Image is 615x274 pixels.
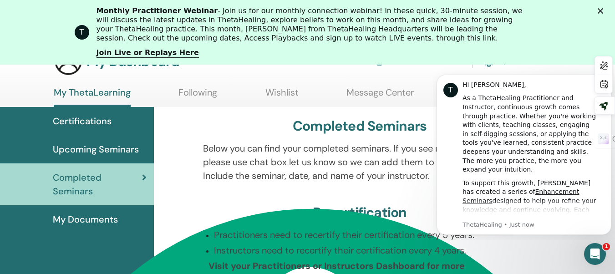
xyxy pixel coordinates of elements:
button: Dismiss notification [164,14,172,21]
a: Following [178,87,217,105]
span: Completed Seminars [53,171,142,198]
span: Upcoming Seminars [53,142,139,156]
iframe: Intercom notifications message [433,66,615,240]
a: Wishlist [265,87,299,105]
p: Practitioners need to recertify their certification every 5 years. [214,228,517,242]
b: Monthly Practitioner Webinar [97,6,218,15]
a: Join Live or Replays Here [97,48,199,58]
span: 1 [603,243,610,250]
p: Instructors need to recertify their certification every 4 years. [214,244,517,257]
h3: Completed Seminars [293,118,427,134]
a: Message Center [346,87,414,105]
h3: My Dashboard [86,53,179,70]
div: To support this growth, [PERSON_NAME] has created a series of designed to help you refine your kn... [30,112,164,202]
a: My ThetaLearning [54,87,131,107]
p: Message from ThetaHealing, sent Just now [30,154,164,162]
iframe: Intercom live chat [584,243,606,265]
div: Profile image for ThetaHealing [75,25,89,40]
span: Certifications [53,114,112,128]
p: Below you can find your completed seminars. If you see missing seminars, please use chat box let ... [203,142,517,183]
div: Close [598,8,607,14]
div: - Join us for our monthly connection webinar! In these quick, 30-minute session, we will discuss ... [97,6,526,43]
